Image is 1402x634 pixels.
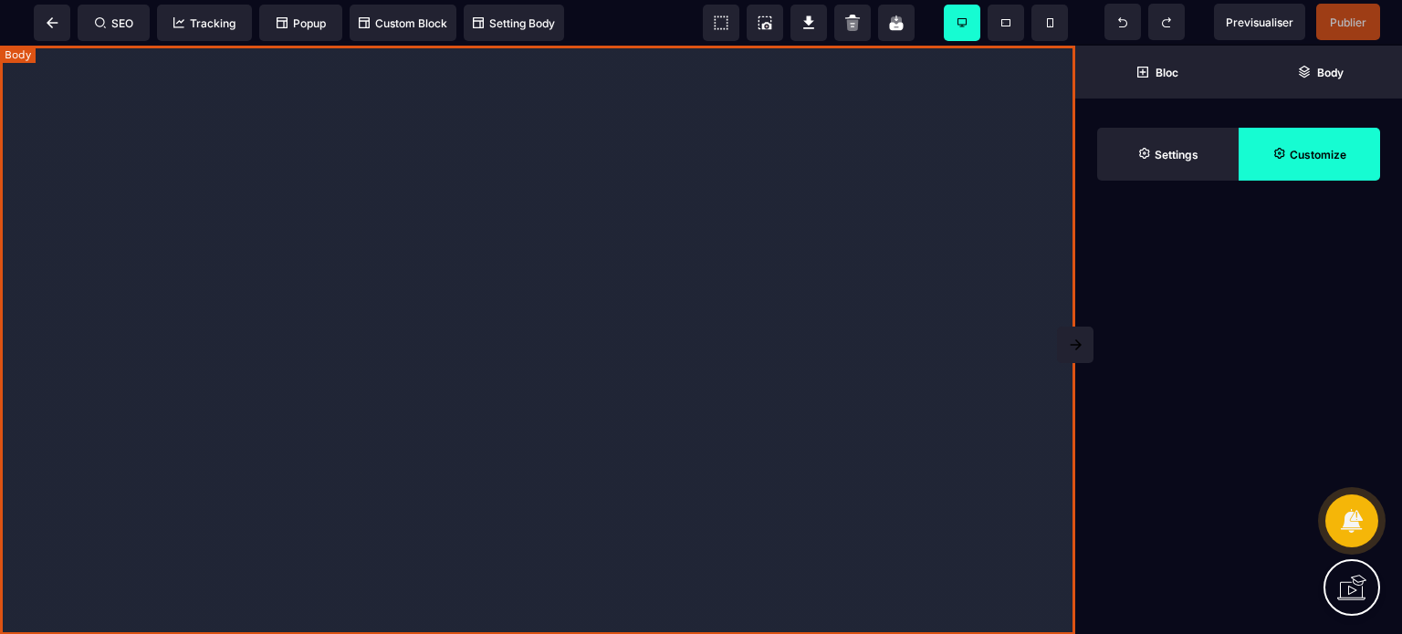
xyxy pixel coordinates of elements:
span: Custom Block [359,16,447,30]
span: Preview [1214,4,1305,40]
span: Setting Body [473,16,555,30]
strong: Customize [1290,148,1346,161]
span: Previsualiser [1226,16,1293,29]
strong: Bloc [1156,66,1178,79]
span: Settings [1097,128,1239,181]
span: View components [703,5,739,41]
span: Publier [1330,16,1366,29]
span: Popup [277,16,326,30]
span: Open Blocks [1075,46,1239,99]
strong: Body [1317,66,1344,79]
span: Tracking [173,16,235,30]
span: Open Style Manager [1239,128,1380,181]
span: Open Layer Manager [1239,46,1402,99]
strong: Settings [1155,148,1198,161]
span: SEO [95,16,133,30]
span: Screenshot [747,5,783,41]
